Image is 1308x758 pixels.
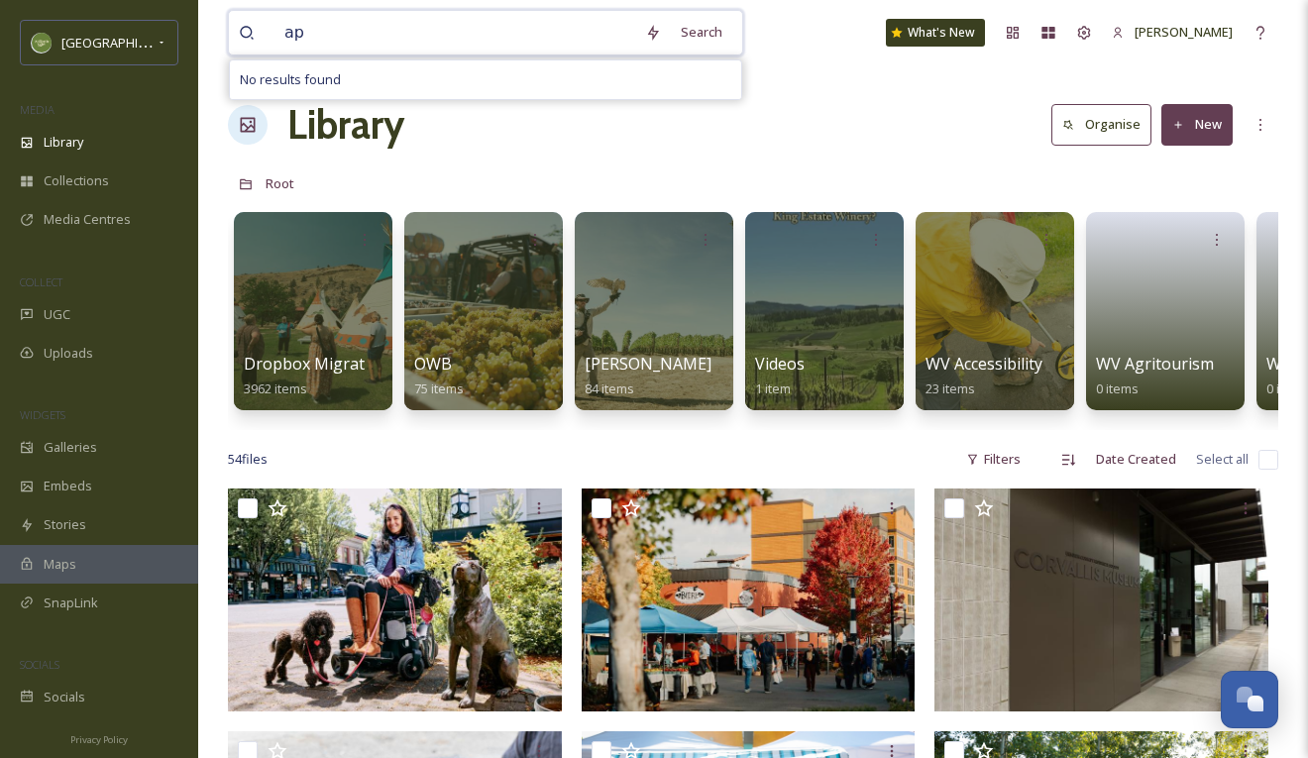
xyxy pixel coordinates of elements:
[886,19,985,47] a: What's New
[44,210,131,229] span: Media Centres
[44,133,83,152] span: Library
[1096,355,1214,397] a: WV Agritourism0 items
[1196,450,1249,469] span: Select all
[585,353,711,375] span: [PERSON_NAME]
[44,555,76,574] span: Maps
[755,355,805,397] a: Videos1 item
[414,379,464,397] span: 75 items
[1221,671,1278,728] button: Open Chat
[44,344,93,363] span: Uploads
[926,355,1042,397] a: WV Accessibility23 items
[20,102,54,117] span: MEDIA
[755,353,805,375] span: Videos
[70,726,128,750] a: Privacy Policy
[228,488,562,711] img: 423_VC_IMAGES 103.jpg
[1096,353,1214,375] span: WV Agritourism
[926,379,975,397] span: 23 items
[244,379,307,397] span: 3962 items
[32,33,52,53] img: images.png
[44,688,85,706] span: Socials
[1051,104,1151,145] button: Organise
[1086,440,1186,479] div: Date Created
[1161,104,1233,145] button: New
[20,407,65,422] span: WIDGETS
[671,13,732,52] div: Search
[755,379,791,397] span: 1 item
[414,355,464,397] a: OWB75 items
[266,174,294,192] span: Root
[44,515,86,534] span: Stories
[1102,13,1243,52] a: [PERSON_NAME]
[61,33,187,52] span: [GEOGRAPHIC_DATA]
[20,657,59,672] span: SOCIALS
[934,488,1268,711] img: CorvallisMuseum-CorvallisOregon-Spring2022-MAC-NoCredit-Share (12).jpg
[244,353,388,375] span: Dropbox Migration
[585,355,711,397] a: [PERSON_NAME]84 items
[287,95,404,155] a: Library
[414,353,452,375] span: OWB
[44,305,70,324] span: UGC
[244,355,388,397] a: Dropbox Migration3962 items
[20,274,62,289] span: COLLECT
[44,594,98,612] span: SnapLink
[44,477,92,495] span: Embeds
[228,450,268,469] span: 54 file s
[926,353,1042,375] span: WV Accessibility
[582,488,916,711] img: Farmers-Market-Fall-VDohmen-Photography-02588.jpg
[1096,379,1139,397] span: 0 items
[44,171,109,190] span: Collections
[1135,23,1233,41] span: [PERSON_NAME]
[240,70,341,89] span: No results found
[44,438,97,457] span: Galleries
[956,440,1031,479] div: Filters
[266,171,294,195] a: Root
[1051,104,1161,145] a: Organise
[274,11,635,54] input: Search your library
[70,733,128,746] span: Privacy Policy
[585,379,634,397] span: 84 items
